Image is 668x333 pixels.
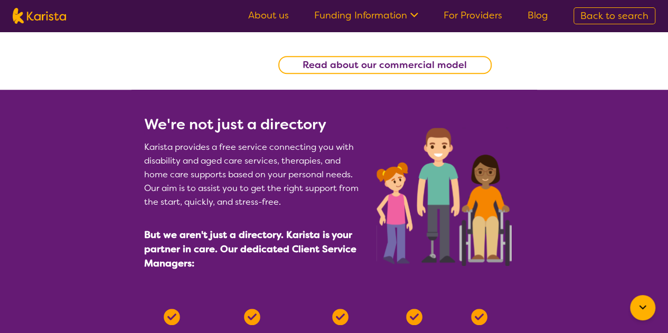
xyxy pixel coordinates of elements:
[144,140,364,209] p: Karista provides a free service connecting you with disability and aged care services, therapies,...
[471,309,487,325] img: Tick
[377,128,512,266] img: Participants
[13,8,66,24] img: Karista logo
[580,9,648,22] span: Back to search
[444,9,502,22] a: For Providers
[144,229,356,270] span: But we aren't just a directory. Karista is your partner in care. Our dedicated Client Service Man...
[573,7,655,24] a: Back to search
[164,309,180,325] img: Tick
[406,309,422,325] img: Tick
[303,59,467,71] b: Read about our commercial model
[528,9,548,22] a: Blog
[144,115,364,134] h2: We're not just a directory
[244,309,260,325] img: Tick
[332,309,349,325] img: Tick
[248,9,289,22] a: About us
[314,9,418,22] a: Funding Information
